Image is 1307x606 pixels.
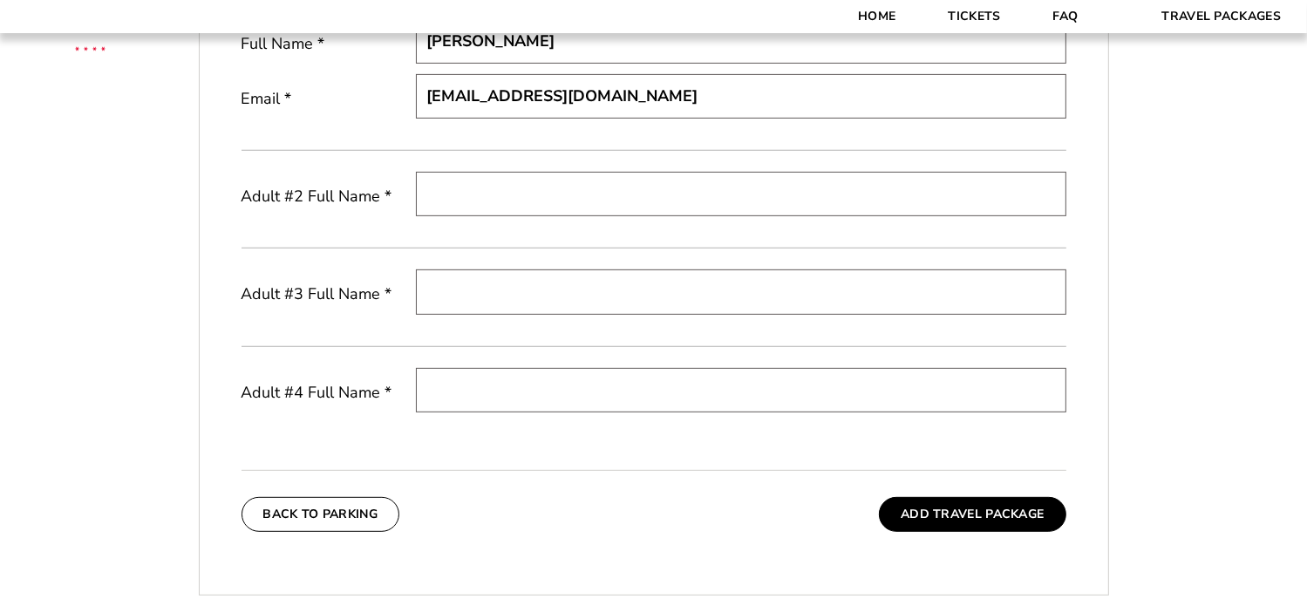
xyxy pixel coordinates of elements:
button: Add Travel Package [879,497,1065,532]
label: Email * [242,88,416,110]
label: Adult #3 Full Name * [242,283,416,305]
label: Full Name * [242,33,416,55]
label: Adult #2 Full Name * [242,186,416,208]
label: Adult #4 Full Name * [242,382,416,404]
button: Back To Parking [242,497,400,532]
img: CBS Sports Thanksgiving Classic [52,9,128,85]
